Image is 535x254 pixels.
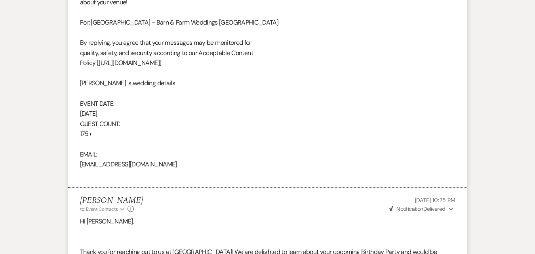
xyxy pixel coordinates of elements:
button: to: Event Contacts [80,206,126,213]
span: Notification [396,205,423,212]
span: to: Event Contacts [80,206,118,212]
p: Hi [PERSON_NAME], [80,216,455,227]
span: [DATE] 10:25 PM [415,197,455,204]
h5: [PERSON_NAME] [80,196,143,206]
span: Delivered [389,205,446,212]
button: NotificationDelivered [388,205,455,213]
